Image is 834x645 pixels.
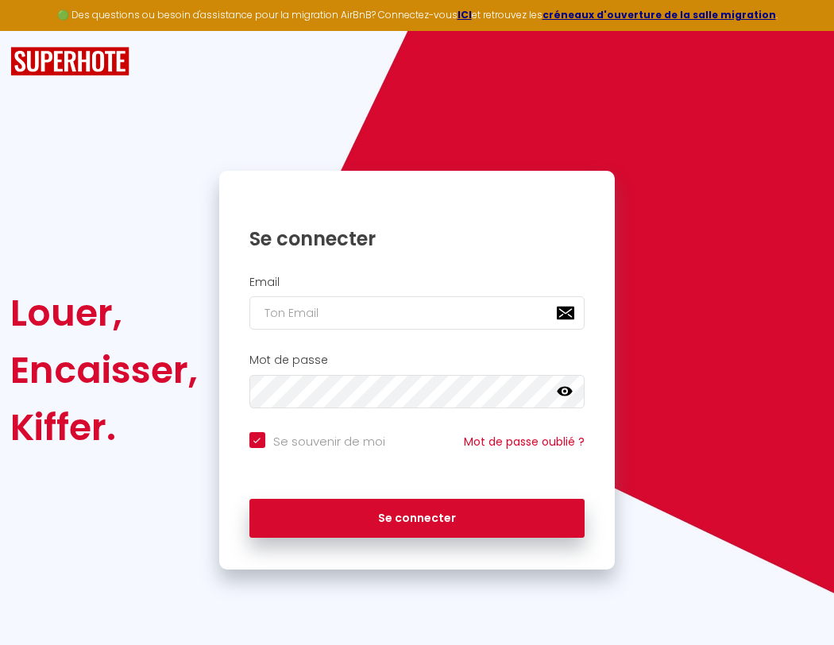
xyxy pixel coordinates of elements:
[458,8,472,21] a: ICI
[10,284,198,342] div: Louer,
[10,342,198,399] div: Encaisser,
[464,434,585,450] a: Mot de passe oublié ?
[10,47,129,76] img: SuperHote logo
[249,226,585,251] h1: Se connecter
[10,399,198,456] div: Kiffer.
[249,296,585,330] input: Ton Email
[249,276,585,289] h2: Email
[249,499,585,539] button: Se connecter
[542,8,776,21] a: créneaux d'ouverture de la salle migration
[249,353,585,367] h2: Mot de passe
